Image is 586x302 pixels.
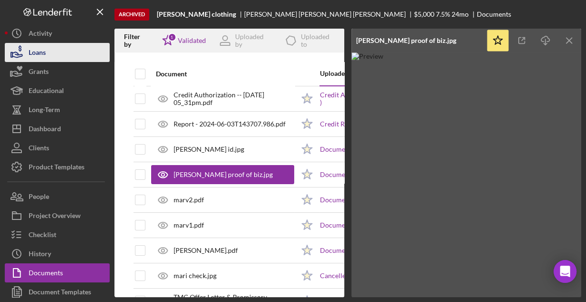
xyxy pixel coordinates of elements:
a: Document Upload ([PERSON_NAME] ) [320,247,434,254]
button: Dashboard [5,119,110,138]
button: Loans [5,43,110,62]
button: Project Overview [5,206,110,225]
div: Validated [178,37,206,44]
div: [PERSON_NAME] id.jpg [174,146,244,153]
div: Uploaded by [235,33,272,48]
div: marv1.pdf [174,221,204,229]
div: $5,000 [414,10,434,18]
b: [PERSON_NAME] clothing [157,10,236,18]
a: Document Upload ([PERSON_NAME] ) [320,196,434,204]
button: Document Templates [5,282,110,302]
a: Document Upload ([PERSON_NAME] ) [320,171,434,178]
div: marv2.pdf [174,196,204,204]
div: History [29,244,51,266]
a: Credit Report [320,120,361,128]
a: Credit Authorization ([PERSON_NAME] ) [320,91,439,106]
div: [PERSON_NAME] proof of biz.jpg [356,37,456,44]
button: Checklist [5,225,110,244]
div: [PERSON_NAME] [PERSON_NAME] [PERSON_NAME] [244,10,414,18]
div: mari check.jpg [174,272,216,280]
button: Product Templates [5,157,110,177]
div: Product Templates [29,157,84,179]
div: Archived [114,9,149,21]
div: Filter by [124,33,156,48]
button: Activity [5,24,110,43]
div: Documents [477,10,511,18]
div: [PERSON_NAME].pdf [174,247,238,254]
div: Project Overview [29,206,81,228]
a: Document Upload ([PERSON_NAME] ) [320,221,434,229]
div: Activity [29,24,52,45]
div: Uploaded to [320,70,380,77]
div: 1 [168,33,176,42]
a: Document Upload ([PERSON_NAME] ) [320,146,434,153]
div: Clients [29,138,49,160]
a: Cancelled Check ([PERSON_NAME] ) [320,272,429,280]
div: Open Intercom Messenger [554,260,576,283]
div: Document [156,70,294,78]
button: Grants [5,62,110,81]
button: People [5,187,110,206]
div: People [29,187,49,208]
img: Preview [351,52,581,297]
button: Long-Term [5,100,110,119]
div: Dashboard [29,119,61,141]
div: 7.5 % [436,10,450,18]
button: Educational [5,81,110,100]
div: Uploaded to [301,33,337,48]
div: Long-Term [29,100,60,122]
div: Checklist [29,225,56,247]
div: 24 mo [452,10,469,18]
div: Educational [29,81,64,103]
div: Credit Authorization -- [DATE] 05_31pm.pdf [174,91,294,106]
button: Documents [5,263,110,282]
div: Grants [29,62,49,83]
div: [PERSON_NAME] proof of biz.jpg [174,171,273,178]
div: Documents [29,263,63,285]
div: Report - 2024-06-03T143707.986.pdf [174,120,286,128]
div: Loans [29,43,46,64]
button: History [5,244,110,263]
button: Clients [5,138,110,157]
